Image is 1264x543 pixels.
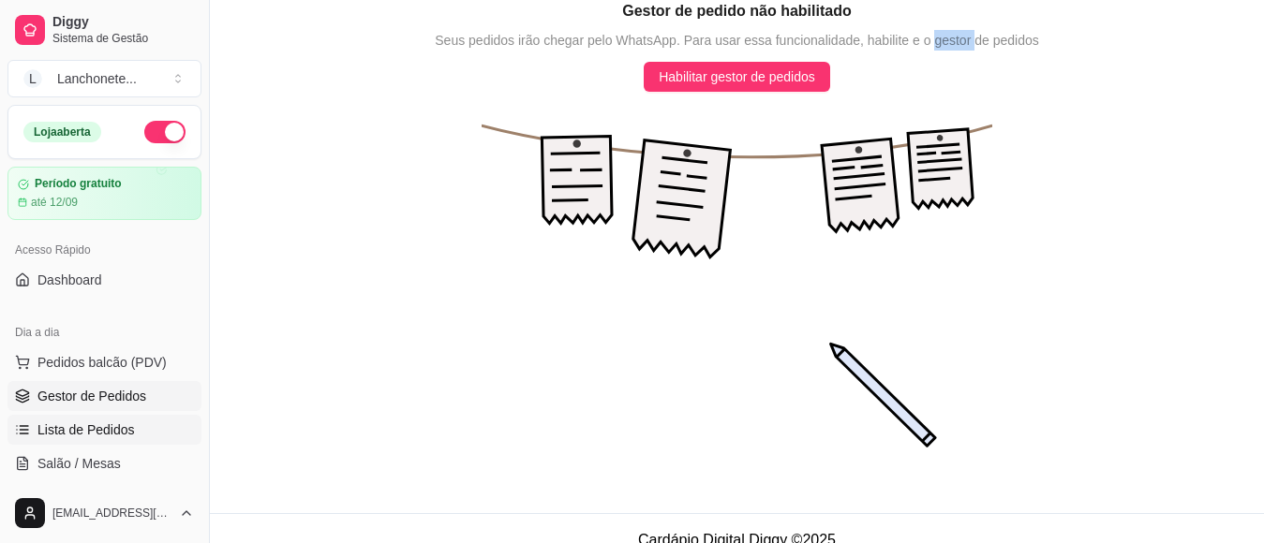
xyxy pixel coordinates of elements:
span: Salão / Mesas [37,454,121,473]
span: Lista de Pedidos [37,420,135,439]
span: Seus pedidos irão chegar pelo WhatsApp. Para usar essa funcionalidade, habilite e o gestor de ped... [435,30,1038,51]
a: DiggySistema de Gestão [7,7,201,52]
button: Habilitar gestor de pedidos [644,62,830,92]
a: Salão / Mesas [7,448,201,478]
a: Lista de Pedidos [7,415,201,445]
div: Acesso Rápido [7,235,201,265]
span: Habilitar gestor de pedidos [659,66,815,87]
div: Dia a dia [7,317,201,347]
article: Período gratuito [35,177,122,191]
a: Período gratuitoaté 12/09 [7,167,201,220]
a: Dashboard [7,265,201,295]
div: animation [210,92,1264,513]
button: Pedidos balcão (PDV) [7,347,201,377]
span: [EMAIL_ADDRESS][DOMAIN_NAME] [52,506,171,521]
span: L [23,69,42,88]
span: Dashboard [37,271,102,289]
button: Select a team [7,60,201,97]
article: até 12/09 [31,195,78,210]
button: Alterar Status [144,121,186,143]
span: Pedidos balcão (PDV) [37,353,167,372]
a: Diggy Botnovo [7,482,201,512]
button: [EMAIL_ADDRESS][DOMAIN_NAME] [7,491,201,536]
div: Loja aberta [23,122,101,142]
span: Diggy [52,14,194,31]
a: Gestor de Pedidos [7,381,201,411]
div: Lanchonete ... [57,69,137,88]
span: Gestor de Pedidos [37,387,146,405]
span: Sistema de Gestão [52,31,194,46]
